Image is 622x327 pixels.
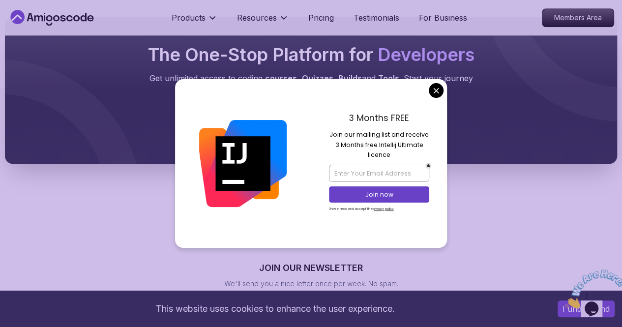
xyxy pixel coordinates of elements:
[237,12,289,31] button: Resources
[201,261,421,275] h3: JOIN OUR NEWSLETTER
[354,12,399,24] a: Testimonials
[378,73,399,83] span: Tools
[561,266,622,312] iframe: chat widget
[542,9,614,27] p: Members Area
[378,44,474,65] span: Developers
[201,279,421,289] p: We'll send you a nice letter once per week. No spam.
[172,12,206,24] p: Products
[4,4,65,43] img: Chat attention grabber
[146,72,476,96] p: Get unlimited access to coding , , and . Start your journey or level up your career with Amigosco...
[558,300,615,317] button: Accept cookies
[338,73,362,83] span: Builds
[172,12,217,31] button: Products
[237,12,277,24] p: Resources
[302,73,333,83] span: Quizzes
[419,12,467,24] a: For Business
[146,45,476,64] h2: The One-Stop Platform for
[308,12,334,24] a: Pricing
[542,8,614,27] a: Members Area
[265,73,297,83] span: courses
[4,4,8,12] span: 1
[7,298,543,320] div: This website uses cookies to enhance the user experience.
